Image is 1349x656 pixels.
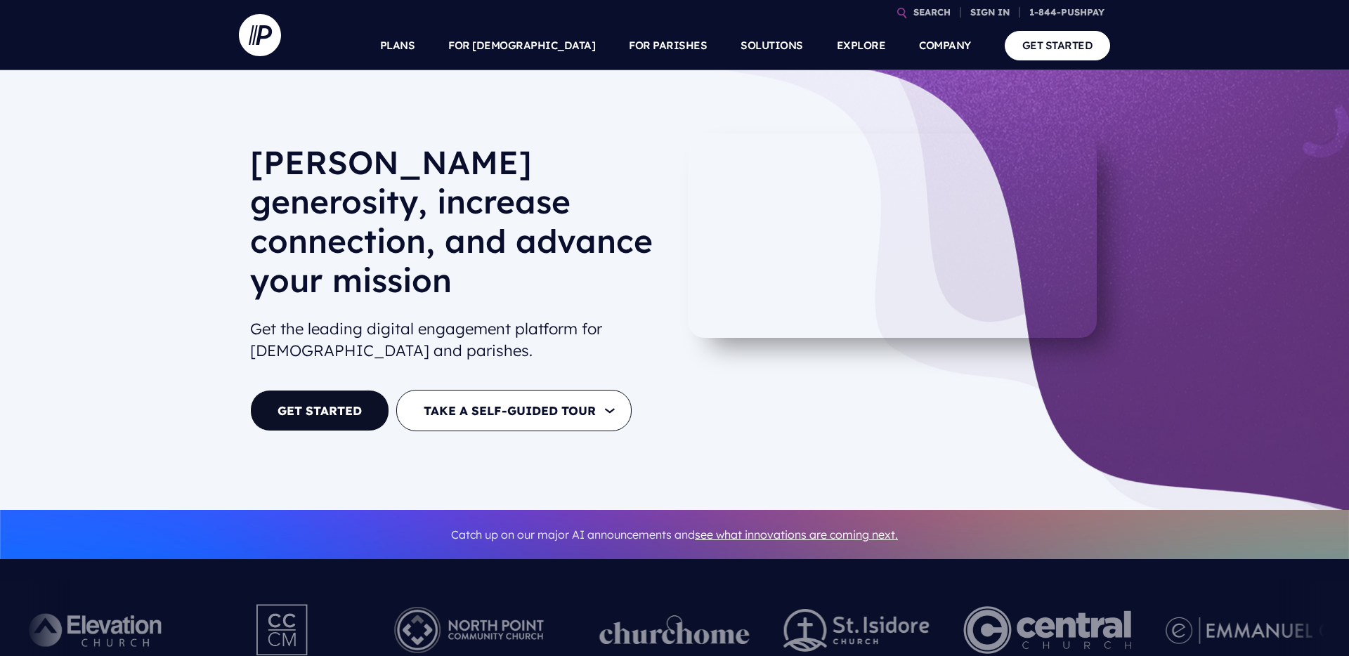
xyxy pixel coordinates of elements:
[629,21,707,70] a: FOR PARISHES
[1005,31,1111,60] a: GET STARTED
[448,21,595,70] a: FOR [DEMOGRAPHIC_DATA]
[250,143,663,311] h1: [PERSON_NAME] generosity, increase connection, and advance your mission
[250,519,1099,551] p: Catch up on our major AI announcements and
[783,609,930,652] img: pp_logos_2
[250,313,663,367] h2: Get the leading digital engagement platform for [DEMOGRAPHIC_DATA] and parishes.
[741,21,803,70] a: SOLUTIONS
[695,527,898,542] a: see what innovations are coming next.
[599,615,750,645] img: pp_logos_1
[837,21,886,70] a: EXPLORE
[250,390,389,431] a: GET STARTED
[396,390,632,431] button: TAKE A SELF-GUIDED TOUR
[380,21,415,70] a: PLANS
[919,21,971,70] a: COMPANY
